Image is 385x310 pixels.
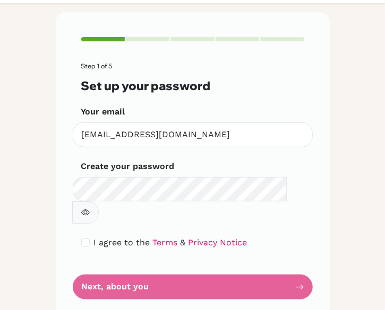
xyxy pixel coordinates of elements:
label: Your email [81,105,125,118]
label: Create your password [81,160,175,173]
span: I agree to the [94,237,150,247]
input: Insert your email* [73,122,313,147]
span: & [181,237,186,247]
span: Step 1 of 5 [81,62,113,70]
a: Terms [153,237,178,247]
h3: Set up your password [81,78,304,93]
a: Privacy Notice [189,237,247,247]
